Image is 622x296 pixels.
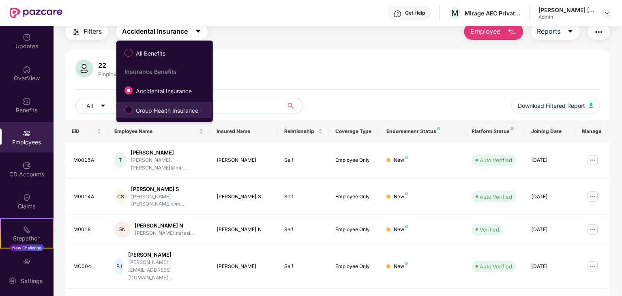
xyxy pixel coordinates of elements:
div: [DATE] [531,226,569,234]
div: New Challenge [10,245,44,251]
img: svg+xml;base64,PHN2ZyB4bWxucz0iaHR0cDovL3d3dy53My5vcmcvMjAwMC9zdmciIHhtbG5zOnhsaW5rPSJodHRwOi8vd3... [589,103,593,108]
div: Employee Only [336,263,374,270]
img: svg+xml;base64,PHN2ZyBpZD0iU2V0dGluZy0yMHgyMCIgeG1sbnM9Imh0dHA6Ly93d3cudzMub3JnLzIwMDAvc3ZnIiB3aW... [9,277,17,285]
img: svg+xml;base64,PHN2ZyB4bWxucz0iaHR0cDovL3d3dy53My5vcmcvMjAwMC9zdmciIHdpZHRoPSIyNCIgaGVpZ2h0PSIyNC... [71,27,81,37]
div: Insurance Benefits [124,68,213,75]
div: New [394,193,408,201]
div: [DATE] [531,263,569,270]
div: [PERSON_NAME] N [135,222,194,230]
img: svg+xml;base64,PHN2ZyB4bWxucz0iaHR0cDovL3d3dy53My5vcmcvMjAwMC9zdmciIHhtbG5zOnhsaW5rPSJodHRwOi8vd3... [507,27,517,37]
img: New Pazcare Logo [10,8,62,18]
span: Group Health Insurance [133,106,202,115]
span: All Benefits [133,49,169,58]
div: [PERSON_NAME][EMAIL_ADDRESS][DOMAIN_NAME]... [128,259,204,282]
th: Insured Name [210,120,278,142]
div: M0018 [73,226,101,234]
img: svg+xml;base64,PHN2ZyBpZD0iVXBkYXRlZCIgeG1sbnM9Imh0dHA6Ly93d3cudzMub3JnLzIwMDAvc3ZnIiB3aWR0aD0iMj... [23,33,31,41]
th: Relationship [278,120,329,142]
span: Employee Name [114,128,197,135]
div: MC004 [73,263,101,270]
span: Relationship [285,128,317,135]
img: svg+xml;base64,PHN2ZyB4bWxucz0iaHR0cDovL3d3dy53My5vcmcvMjAwMC9zdmciIHhtbG5zOnhsaW5rPSJodHRwOi8vd3... [75,60,93,77]
th: Coverage Type [329,120,380,142]
div: Endorsement Status [386,128,459,135]
th: Employee Name [108,120,210,142]
th: Joining Date [525,120,576,142]
div: Mirage AEC Private Limited [465,9,521,17]
span: Accidental Insurance [122,26,188,36]
div: Admin [538,14,595,20]
img: svg+xml;base64,PHN2ZyBpZD0iQmVuZWZpdHMiIHhtbG5zPSJodHRwOi8vd3d3LnczLm9yZy8yMDAwL3N2ZyIgd2lkdGg9Ij... [23,97,31,105]
div: New [394,157,408,164]
img: svg+xml;base64,PHN2ZyB4bWxucz0iaHR0cDovL3d3dy53My5vcmcvMjAwMC9zdmciIHdpZHRoPSI4IiBoZWlnaHQ9IjgiIH... [405,262,408,265]
img: svg+xml;base64,PHN2ZyB4bWxucz0iaHR0cDovL3d3dy53My5vcmcvMjAwMC9zdmciIHdpZHRoPSI4IiBoZWlnaHQ9IjgiIH... [405,225,408,228]
div: T [114,152,127,168]
div: Get Help [405,10,425,16]
span: Reports [537,26,561,36]
div: [DATE] [531,193,569,201]
div: SN [114,221,131,238]
div: [PERSON_NAME] S [217,193,272,201]
div: [PERSON_NAME] [128,251,204,259]
div: Self [285,193,323,201]
div: Employee Only [336,193,374,201]
span: Employee [470,26,501,36]
div: Employee Only [336,157,374,164]
img: svg+xml;base64,PHN2ZyBpZD0iRHJvcGRvd24tMzJ4MzIiIHhtbG5zPSJodHRwOi8vd3d3LnczLm9yZy8yMDAwL3N2ZyIgd2... [604,10,611,16]
img: svg+xml;base64,PHN2ZyBpZD0iRW5kb3JzZW1lbnRzIiB4bWxucz0iaHR0cDovL3d3dy53My5vcmcvMjAwMC9zdmciIHdpZH... [23,257,31,266]
div: Employee Only [336,226,374,234]
div: Auto Verified [480,193,512,201]
th: EID [65,120,108,142]
div: [PERSON_NAME].narasi... [135,230,194,237]
span: Download Filtered Report [518,101,585,110]
button: Employee [464,24,523,40]
button: Accidental Insurancecaret-down [116,24,208,40]
div: PJ [114,258,124,275]
img: svg+xml;base64,PHN2ZyBpZD0iQ0RfQWNjb3VudHMiIGRhdGEtbmFtZT0iQ0QgQWNjb3VudHMiIHhtbG5zPSJodHRwOi8vd3... [23,161,31,169]
th: Manage [576,120,610,142]
div: [DATE] [531,157,569,164]
div: M0015A [73,157,101,164]
span: All [86,101,93,110]
button: Download Filtered Report [511,98,600,114]
div: [PERSON_NAME] S [131,185,204,193]
img: manageButton [586,223,599,236]
img: svg+xml;base64,PHN2ZyB4bWxucz0iaHR0cDovL3d3dy53My5vcmcvMjAwMC9zdmciIHdpZHRoPSI4IiBoZWlnaHQ9IjgiIH... [510,127,514,130]
span: caret-down [100,103,106,109]
div: [PERSON_NAME] [217,157,272,164]
div: [PERSON_NAME].[PERSON_NAME]@m... [131,193,204,208]
img: manageButton [586,190,599,203]
button: Reportscaret-down [531,24,580,40]
div: Self [285,157,323,164]
div: 22 [97,61,127,69]
img: manageButton [586,154,599,167]
button: Allcaret-down [75,98,125,114]
span: M [452,8,459,18]
img: svg+xml;base64,PHN2ZyBpZD0iQ2xhaW0iIHhtbG5zPSJodHRwOi8vd3d3LnczLm9yZy8yMDAwL3N2ZyIgd2lkdGg9IjIwIi... [23,193,31,202]
div: Auto Verified [480,262,512,270]
div: Platform Status [472,128,518,135]
div: [PERSON_NAME] [217,263,272,270]
img: svg+xml;base64,PHN2ZyBpZD0iRW1wbG95ZWVzIiB4bWxucz0iaHR0cDovL3d3dy53My5vcmcvMjAwMC9zdmciIHdpZHRoPS... [23,129,31,137]
span: EID [72,128,95,135]
span: caret-down [195,28,202,35]
div: [PERSON_NAME] [131,149,204,157]
div: New [394,226,408,234]
div: M0014A [73,193,101,201]
div: Stepathon [1,234,53,242]
span: Accidental Insurance [133,87,195,96]
div: Employees [97,71,127,77]
button: Filters [65,24,108,40]
div: Auto Verified [480,156,512,164]
img: svg+xml;base64,PHN2ZyBpZD0iSGVscC0zMngzMiIgeG1sbnM9Imh0dHA6Ly93d3cudzMub3JnLzIwMDAvc3ZnIiB3aWR0aD... [394,10,402,18]
button: search [283,98,303,114]
img: svg+xml;base64,PHN2ZyB4bWxucz0iaHR0cDovL3d3dy53My5vcmcvMjAwMC9zdmciIHdpZHRoPSI4IiBoZWlnaHQ9IjgiIH... [405,192,408,195]
img: svg+xml;base64,PHN2ZyB4bWxucz0iaHR0cDovL3d3dy53My5vcmcvMjAwMC9zdmciIHdpZHRoPSIyNCIgaGVpZ2h0PSIyNC... [594,27,604,37]
div: CS [114,189,127,205]
div: [PERSON_NAME] N [217,226,272,234]
span: search [283,103,298,109]
img: svg+xml;base64,PHN2ZyB4bWxucz0iaHR0cDovL3d3dy53My5vcmcvMjAwMC9zdmciIHdpZHRoPSI4IiBoZWlnaHQ9IjgiIH... [405,156,408,159]
span: caret-down [567,28,574,35]
div: [PERSON_NAME].[PERSON_NAME]@mir... [131,157,204,172]
img: svg+xml;base64,PHN2ZyBpZD0iSG9tZSIgeG1sbnM9Imh0dHA6Ly93d3cudzMub3JnLzIwMDAvc3ZnIiB3aWR0aD0iMjAiIG... [23,65,31,73]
